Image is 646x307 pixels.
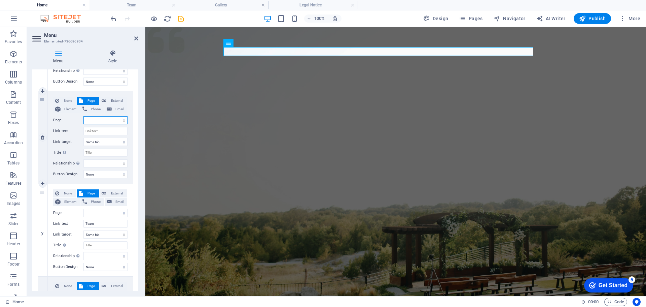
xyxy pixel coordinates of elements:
[105,198,127,206] button: Email
[53,189,76,197] button: None
[53,220,83,228] label: Link text
[89,105,102,113] span: Phone
[108,189,125,197] span: External
[114,198,125,206] span: Email
[268,1,358,9] h4: Legal Notice
[314,14,325,23] h6: 100%
[53,241,83,249] label: Title
[109,14,117,23] button: undo
[164,15,171,23] i: Reload page
[6,100,21,105] p: Content
[177,15,185,23] i: Save (Ctrl+S)
[89,1,179,9] h4: Team
[83,127,128,135] input: Link text...
[421,13,451,24] button: Design
[53,127,83,135] label: Link text
[588,298,599,306] span: 00 00
[53,231,83,239] label: Link target
[89,198,102,206] span: Phone
[53,198,80,206] button: Element
[619,15,640,22] span: More
[491,13,528,24] button: Navigator
[63,290,78,299] span: Element
[5,181,22,186] p: Features
[114,105,125,113] span: Email
[421,13,451,24] div: Design (Ctrl+Alt+Y)
[53,78,83,86] label: Button Design
[77,189,99,197] button: Page
[163,14,171,23] button: reload
[63,105,78,113] span: Element
[61,97,74,105] span: None
[574,13,611,24] button: Publish
[53,67,83,75] label: Relationship
[179,1,268,9] h4: Gallery
[83,149,128,157] input: Title
[108,97,125,105] span: External
[20,7,49,13] div: Get Started
[177,14,185,23] button: save
[633,298,641,306] button: Usercentrics
[593,299,594,304] span: :
[89,290,102,299] span: Phone
[604,298,627,306] button: Code
[105,290,127,299] button: Email
[100,97,127,105] button: External
[459,15,482,22] span: Pages
[100,189,127,197] button: External
[5,59,22,65] p: Elements
[44,38,125,44] h3: Element #ed-736686904
[579,15,606,22] span: Publish
[4,140,23,146] p: Accordion
[50,1,57,8] div: 5
[5,3,55,18] div: Get Started 5 items remaining, 0% complete
[456,13,485,24] button: Pages
[7,201,21,206] p: Images
[53,159,83,167] label: Relationship
[85,189,97,197] span: Page
[8,221,19,226] p: Slider
[534,13,568,24] button: AI Writer
[7,160,20,166] p: Tables
[114,290,125,299] span: Email
[616,13,643,24] button: More
[5,298,24,306] a: Click to cancel selection. Double-click to open Pages
[87,50,138,64] h4: Style
[53,138,83,146] label: Link target
[80,198,104,206] button: Phone
[5,39,22,44] p: Favorites
[7,241,20,247] p: Header
[8,120,19,125] p: Boxes
[5,80,22,85] p: Columns
[581,298,599,306] h6: Session time
[83,220,128,228] input: Link text...
[80,105,104,113] button: Phone
[105,105,127,113] button: Email
[53,209,83,217] label: Page
[423,15,448,22] span: Design
[110,15,117,23] i: Undo: Change menu items (Ctrl+Z)
[77,282,99,290] button: Page
[108,282,125,290] span: External
[53,263,83,271] label: Button Design
[332,16,338,22] i: On resize automatically adjust zoom level to fit chosen device.
[53,170,83,178] label: Button Design
[53,282,76,290] button: None
[53,97,76,105] button: None
[61,189,74,197] span: None
[44,32,138,38] h2: Menu
[37,231,47,236] em: 3
[39,14,89,23] img: Editor Logo
[85,282,97,290] span: Page
[100,282,127,290] button: External
[85,97,97,105] span: Page
[7,282,20,287] p: Forms
[7,262,20,267] p: Footer
[53,105,80,113] button: Element
[61,282,74,290] span: None
[32,50,87,64] h4: Menu
[53,290,80,299] button: Element
[150,14,158,23] button: Click here to leave preview mode and continue editing
[53,252,83,260] label: Relationship
[83,241,128,249] input: Title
